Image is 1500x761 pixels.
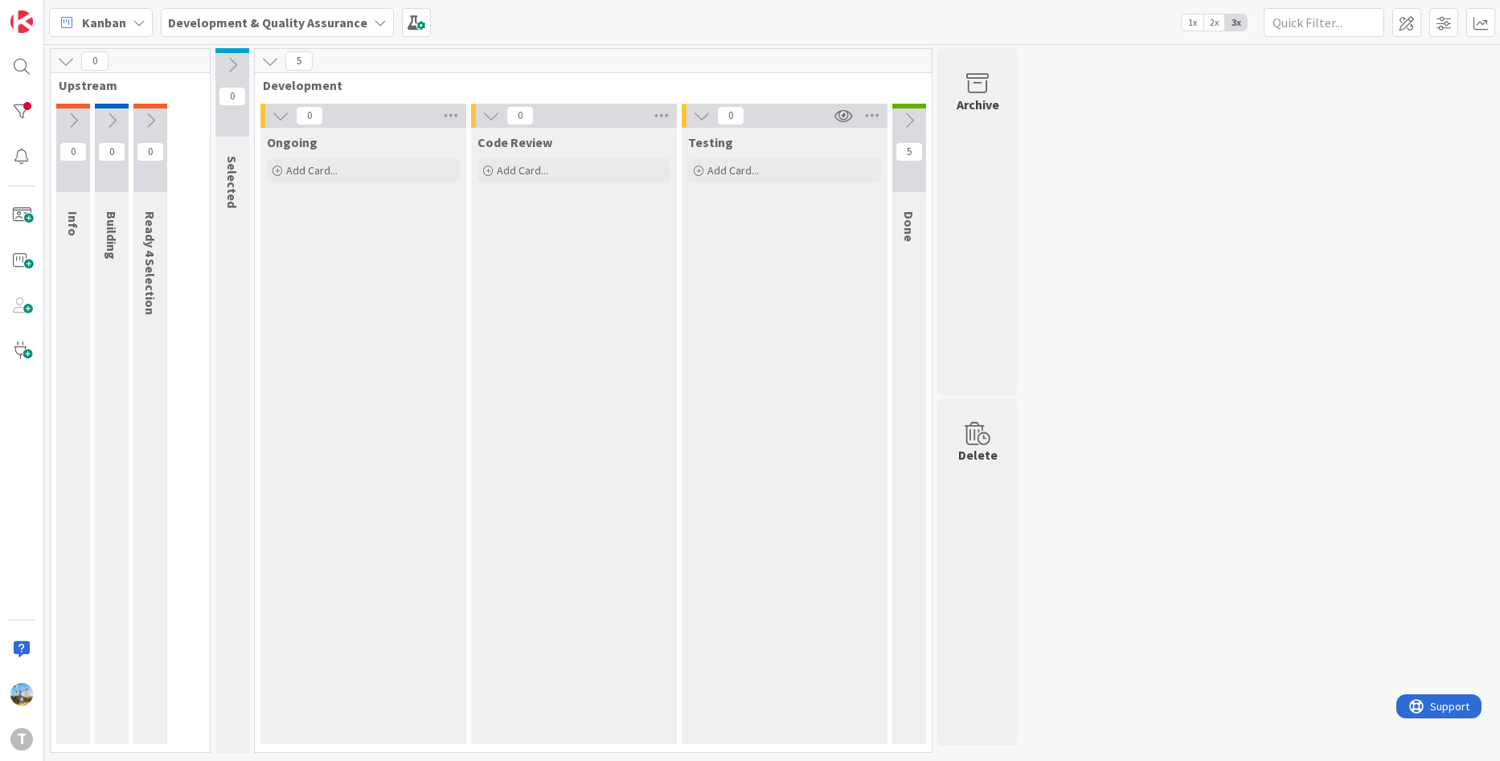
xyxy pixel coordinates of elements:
[477,134,552,150] span: Code Review
[286,163,338,178] span: Add Card...
[98,142,125,162] span: 0
[688,134,733,150] span: Testing
[1182,14,1203,31] span: 1x
[219,87,246,106] span: 0
[1264,8,1384,37] input: Quick Filter...
[224,156,240,208] span: Selected
[506,106,534,125] span: 0
[717,106,744,125] span: 0
[707,163,759,178] span: Add Card...
[1203,14,1225,31] span: 2x
[142,211,158,315] span: Ready 4 Selection
[10,728,33,751] div: T
[137,142,164,162] span: 0
[81,51,109,71] span: 0
[10,683,33,706] img: DG
[285,51,313,71] span: 5
[1225,14,1247,31] span: 3x
[59,77,190,93] span: Upstream
[65,211,81,236] span: Info
[296,106,323,125] span: 0
[104,211,120,260] span: Building
[901,211,917,242] span: Done
[59,142,87,162] span: 0
[957,95,999,114] div: Archive
[263,77,912,93] span: Development
[168,14,367,31] b: Development & Quality Assurance
[895,142,923,162] span: 5
[82,13,126,32] span: Kanban
[267,134,318,150] span: Ongoing
[10,10,33,33] img: Visit kanbanzone.com
[34,2,73,22] span: Support
[497,163,548,178] span: Add Card...
[958,445,998,464] div: Delete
